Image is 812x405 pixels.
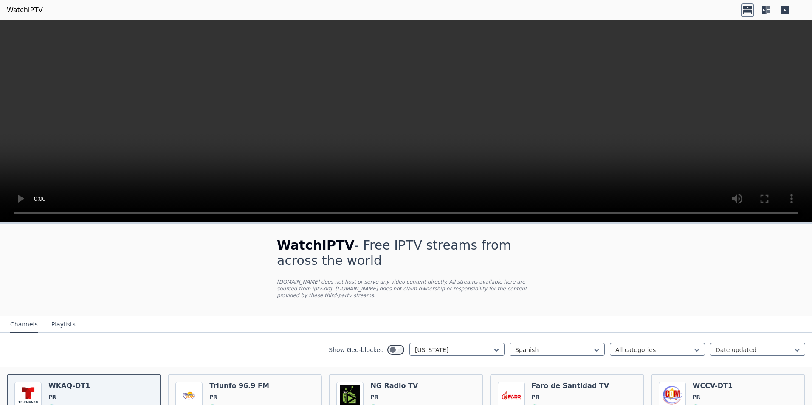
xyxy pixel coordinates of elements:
[51,317,76,333] button: Playlists
[209,394,217,400] span: PR
[209,382,269,390] h6: Triunfo 96.9 FM
[277,238,355,253] span: WatchIPTV
[10,317,38,333] button: Channels
[48,394,56,400] span: PR
[693,394,700,400] span: PR
[7,5,43,15] a: WatchIPTV
[48,382,90,390] h6: WKAQ-DT1
[693,382,733,390] h6: WCCV-DT1
[277,278,535,299] p: [DOMAIN_NAME] does not host or serve any video content directly. All streams available here are s...
[532,394,539,400] span: PR
[532,382,609,390] h6: Faro de Santidad TV
[329,346,384,354] label: Show Geo-blocked
[312,286,332,292] a: iptv-org
[277,238,535,268] h1: - Free IPTV streams from across the world
[370,394,378,400] span: PR
[370,382,418,390] h6: NG Radio TV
